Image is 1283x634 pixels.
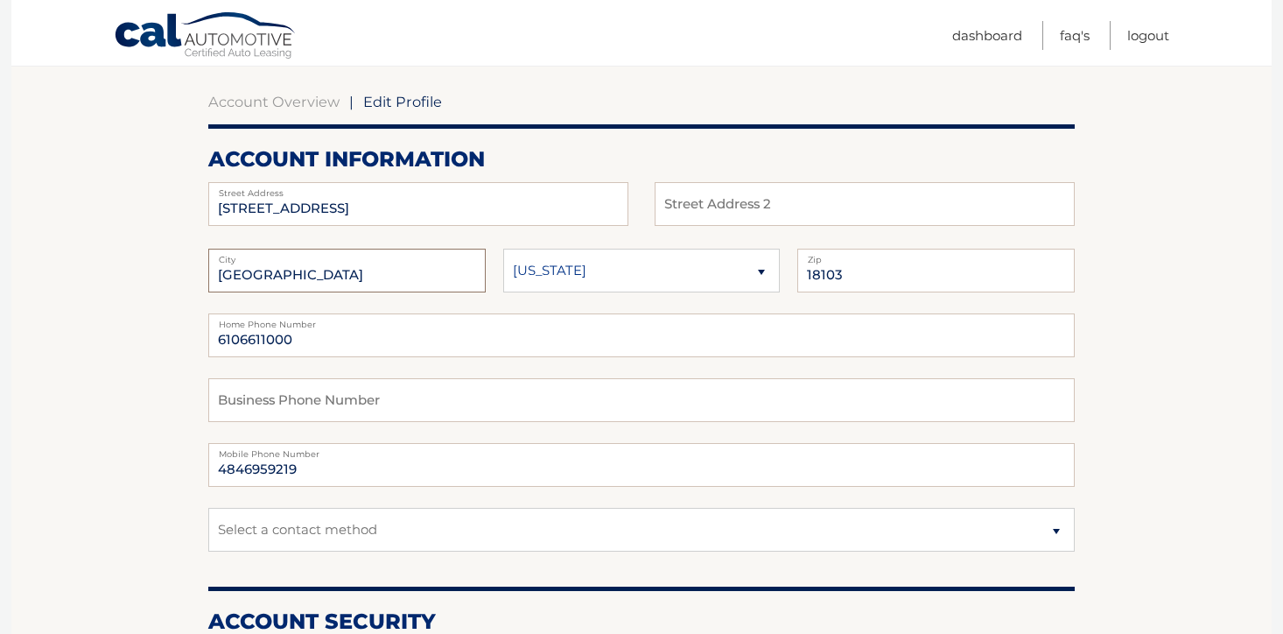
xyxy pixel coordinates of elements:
[1127,21,1169,50] a: Logout
[208,146,1075,173] h2: account information
[208,443,1075,457] label: Mobile Phone Number
[797,249,1075,263] label: Zip
[208,249,486,263] label: City
[208,378,1075,422] input: Business Phone Number
[349,93,354,110] span: |
[208,313,1075,357] input: Home Phone Number
[114,11,298,62] a: Cal Automotive
[363,93,442,110] span: Edit Profile
[952,21,1022,50] a: Dashboard
[797,249,1075,292] input: Zip
[655,182,1075,226] input: Street Address 2
[1060,21,1090,50] a: FAQ's
[208,182,628,196] label: Street Address
[208,182,628,226] input: Street Address 2
[208,443,1075,487] input: Mobile Phone Number
[208,313,1075,328] label: Home Phone Number
[208,249,486,292] input: City
[208,93,340,110] a: Account Overview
